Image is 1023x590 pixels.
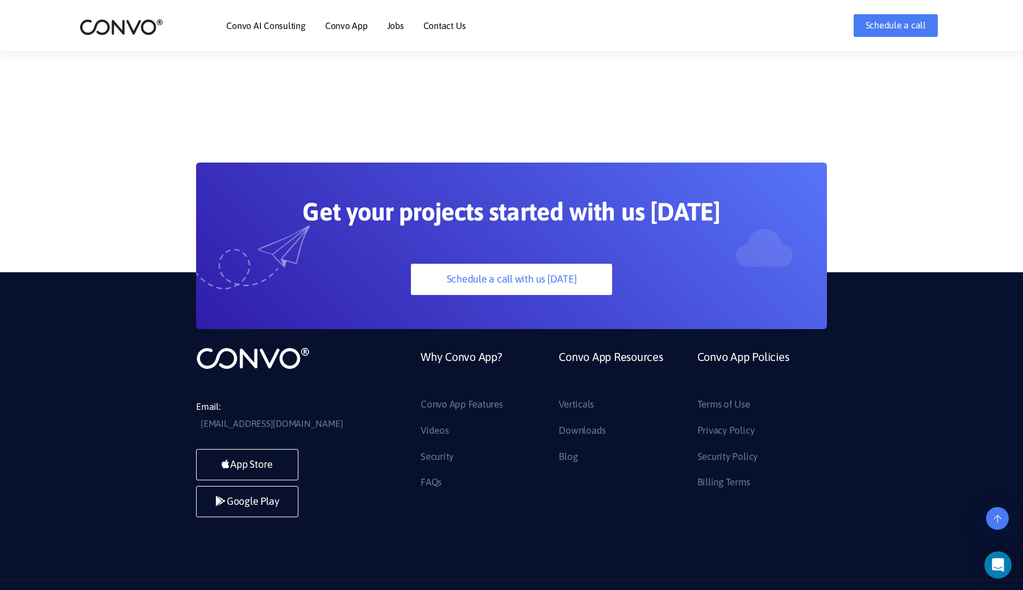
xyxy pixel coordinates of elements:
a: App Store [196,449,298,480]
a: Blog [559,448,577,466]
a: Schedule a call with us [DATE] [411,264,612,295]
a: Convo App [325,21,368,30]
div: Open Intercom Messenger [984,551,1012,579]
a: Schedule a call [854,14,938,37]
h2: Get your projects started with us [DATE] [250,197,773,235]
a: Google Play [196,486,298,517]
a: Why Convo App? [421,346,502,396]
a: Contact Us [423,21,466,30]
a: Convo App Features [421,396,503,414]
a: Convo App Resources [559,346,663,396]
a: Verticals [559,396,594,414]
a: Billing Terms [697,473,750,492]
div: Footer [412,346,827,500]
a: Jobs [387,21,404,30]
img: logo_not_found [196,346,310,370]
a: Privacy Policy [697,422,755,440]
a: Videos [421,422,449,440]
li: Email: [196,398,367,433]
a: Security [421,448,454,466]
a: Terms of Use [697,396,750,414]
a: Downloads [559,422,606,440]
a: Convo App Policies [697,346,789,396]
a: FAQs [421,473,442,492]
img: logo_2.png [80,18,163,36]
a: Security Policy [697,448,758,466]
a: Convo AI Consulting [226,21,305,30]
a: [EMAIL_ADDRESS][DOMAIN_NAME] [201,416,343,433]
